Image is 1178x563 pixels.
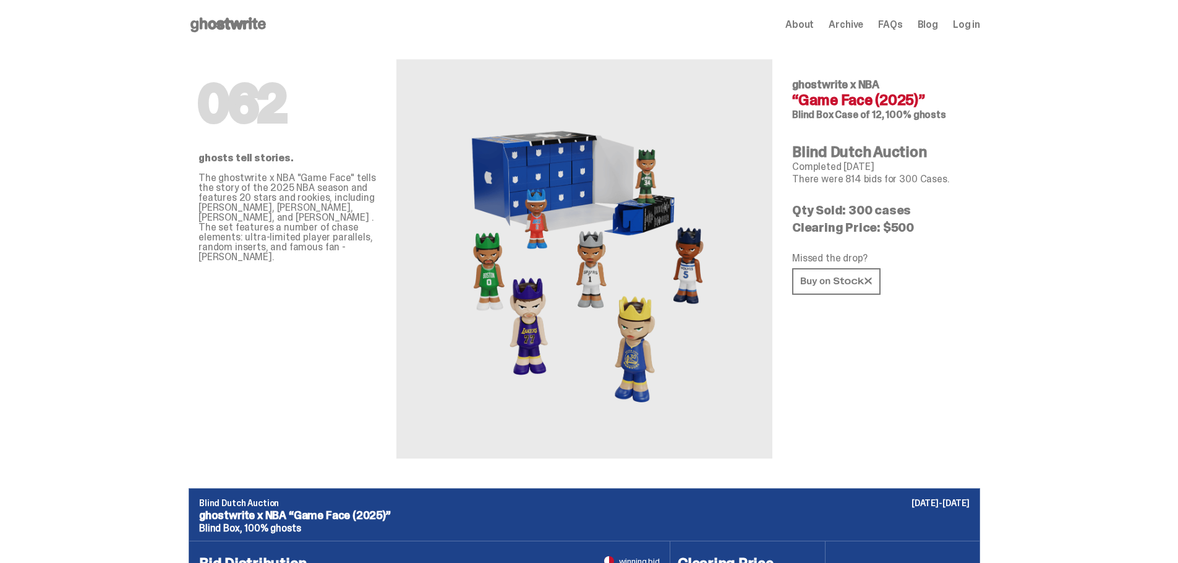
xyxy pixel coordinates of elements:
p: Clearing Price: $500 [792,221,970,234]
p: ghostwrite x NBA “Game Face (2025)” [199,510,970,521]
p: [DATE]-[DATE] [911,499,970,507]
span: ghostwrite x NBA [792,77,879,92]
span: Blind Box [792,108,834,121]
a: Log in [953,20,980,30]
p: The ghostwrite x NBA "Game Face" tells the story of the 2025 NBA season and features 20 stars and... [198,173,377,262]
span: 100% ghosts [244,522,301,535]
a: About [785,20,814,30]
p: There were 814 bids for 300 Cases. [792,174,970,184]
h4: “Game Face (2025)” [792,93,970,108]
p: Missed the drop? [792,253,970,263]
p: Blind Dutch Auction [199,499,970,507]
img: NBA&ldquo;Game Face (2025)&rdquo; [448,89,720,429]
a: Blog [918,20,938,30]
p: Qty Sold: 300 cases [792,204,970,216]
p: ghosts tell stories. [198,153,377,163]
h1: 062 [198,79,377,129]
span: Case of 12, 100% ghosts [835,108,945,121]
a: Archive [829,20,863,30]
a: FAQs [878,20,902,30]
p: Completed [DATE] [792,162,970,172]
h4: Blind Dutch Auction [792,145,970,159]
span: Blind Box, [199,522,242,535]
